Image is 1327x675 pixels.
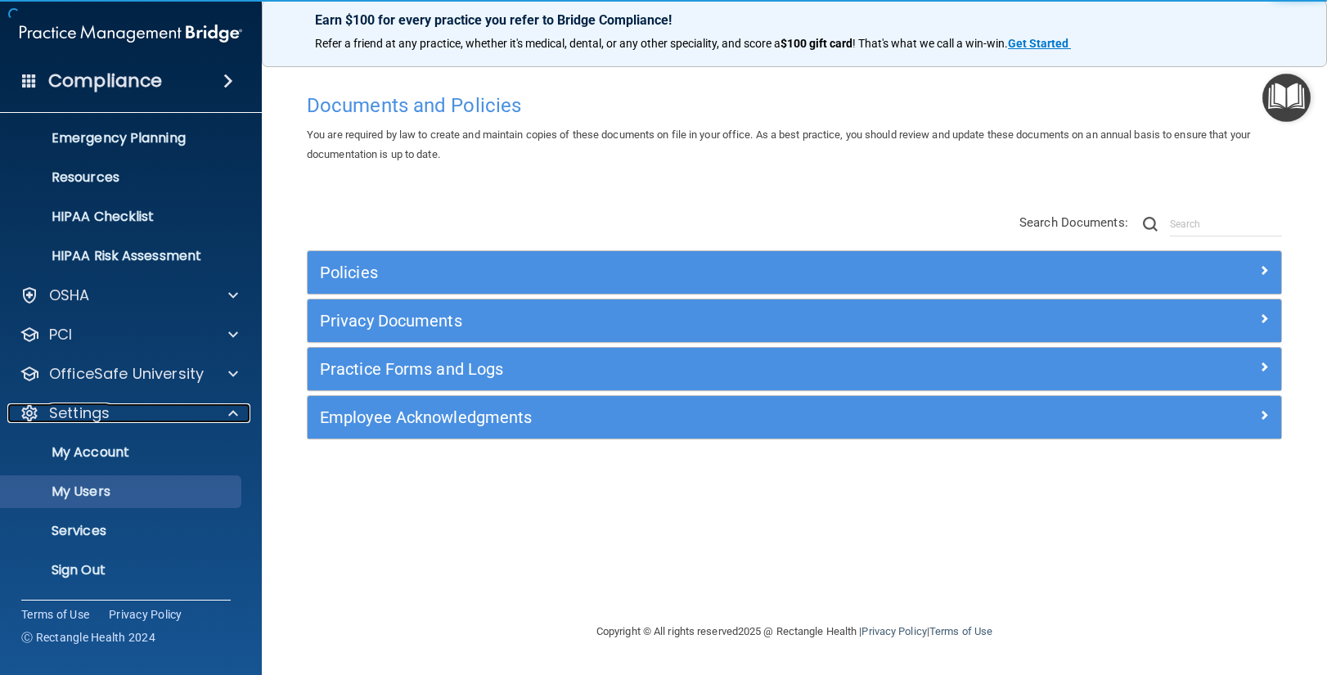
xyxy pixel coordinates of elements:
[109,606,182,623] a: Privacy Policy
[307,128,1250,160] span: You are required by law to create and maintain copies of these documents on file in your office. ...
[11,169,234,186] p: Resources
[320,312,1026,330] h5: Privacy Documents
[21,629,155,646] span: Ⓒ Rectangle Health 2024
[1262,74,1311,122] button: Open Resource Center
[11,523,234,539] p: Services
[1008,37,1071,50] a: Get Started
[320,408,1026,426] h5: Employee Acknowledgments
[852,37,1008,50] span: ! That's what we call a win-win.
[1170,212,1282,236] input: Search
[320,404,1269,430] a: Employee Acknowledgments
[315,12,1274,28] p: Earn $100 for every practice you refer to Bridge Compliance!
[49,364,204,384] p: OfficeSafe University
[1143,217,1158,232] img: ic-search.3b580494.png
[48,70,162,92] h4: Compliance
[320,263,1026,281] h5: Policies
[315,37,780,50] span: Refer a friend at any practice, whether it's medical, dental, or any other speciality, and score a
[11,130,234,146] p: Emergency Planning
[49,403,110,423] p: Settings
[320,259,1269,286] a: Policies
[929,625,992,637] a: Terms of Use
[320,356,1269,382] a: Practice Forms and Logs
[20,325,238,344] a: PCI
[20,17,242,50] img: PMB logo
[11,248,234,264] p: HIPAA Risk Assessment
[1019,215,1128,230] span: Search Documents:
[20,403,238,423] a: Settings
[20,364,238,384] a: OfficeSafe University
[11,562,234,578] p: Sign Out
[861,625,926,637] a: Privacy Policy
[780,37,852,50] strong: $100 gift card
[11,209,234,225] p: HIPAA Checklist
[11,484,234,500] p: My Users
[320,360,1026,378] h5: Practice Forms and Logs
[21,606,89,623] a: Terms of Use
[49,286,90,305] p: OSHA
[20,286,238,305] a: OSHA
[320,308,1269,334] a: Privacy Documents
[1008,37,1068,50] strong: Get Started
[307,95,1282,116] h4: Documents and Policies
[496,605,1093,658] div: Copyright © All rights reserved 2025 @ Rectangle Health | |
[11,444,234,461] p: My Account
[49,325,72,344] p: PCI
